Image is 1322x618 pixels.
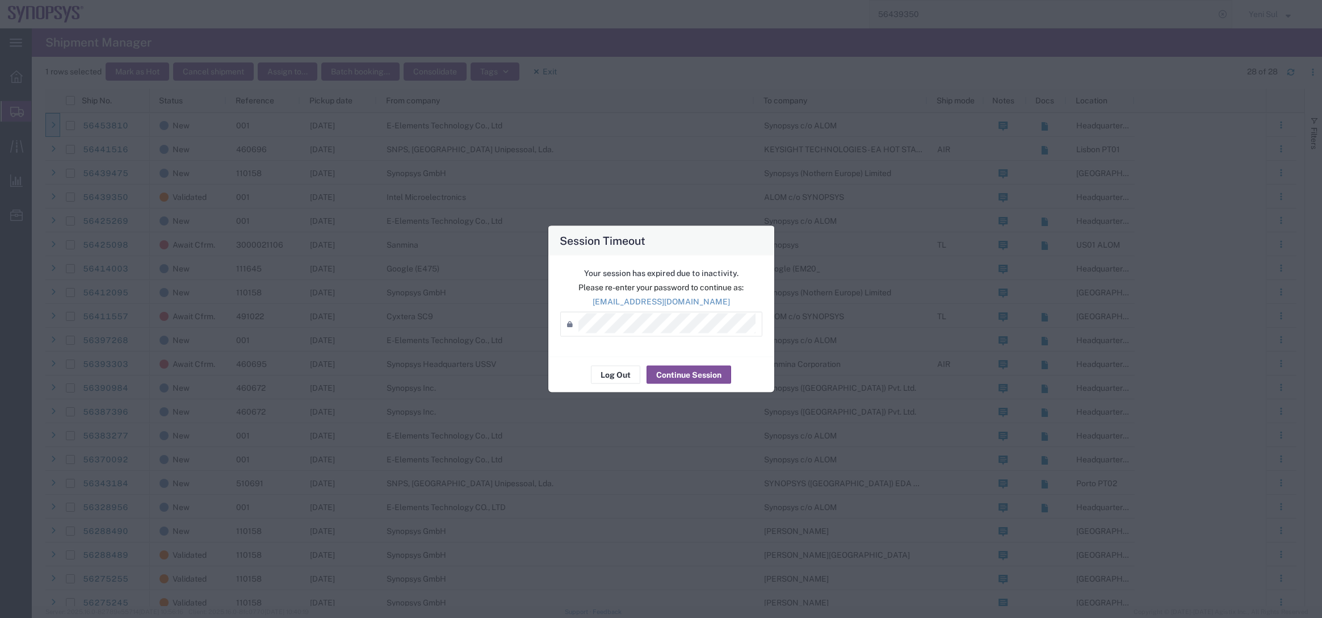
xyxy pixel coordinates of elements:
p: Your session has expired due to inactivity. [560,268,762,279]
h4: Session Timeout [560,232,645,249]
button: Continue Session [647,366,731,384]
p: [EMAIL_ADDRESS][DOMAIN_NAME] [560,296,762,308]
button: Log Out [591,366,640,384]
p: Please re-enter your password to continue as: [560,282,762,294]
